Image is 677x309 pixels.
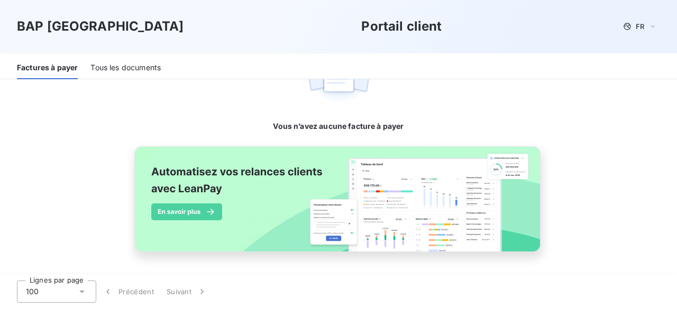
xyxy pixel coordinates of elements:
[96,280,160,303] button: Précédent
[361,17,442,36] h3: Portail client
[17,57,78,79] div: Factures à payer
[26,286,39,297] span: 100
[636,22,644,31] span: FR
[160,280,214,303] button: Suivant
[273,121,404,132] span: Vous n’avez aucune facture à payer
[125,140,552,270] img: banner
[17,17,184,36] h3: BAP [GEOGRAPHIC_DATA]
[90,57,161,79] div: Tous les documents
